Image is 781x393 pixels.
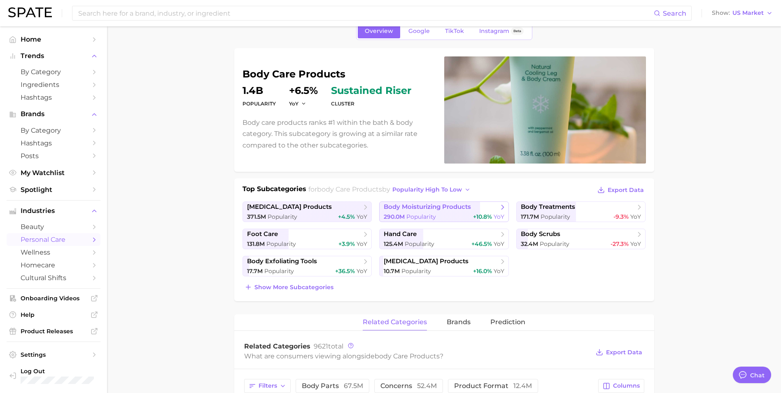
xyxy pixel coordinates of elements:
span: Log Out [21,367,94,375]
a: Overview [358,24,400,38]
span: YoY [357,240,367,248]
span: Popularity [540,240,569,248]
span: hand care [384,230,417,238]
span: +16.0% [473,267,492,275]
span: Home [21,35,86,43]
a: InstagramBeta [472,24,531,38]
span: by Category [21,68,86,76]
a: Home [7,33,100,46]
span: YoY [289,100,298,107]
a: body moisturizing products290.0m Popularity+10.8% YoY [379,201,509,222]
span: Search [663,9,686,17]
span: personal care [21,236,86,243]
a: by Category [7,124,100,137]
span: Help [21,311,86,318]
button: Columns [598,379,644,393]
span: body exfoliating tools [247,257,317,265]
a: body scrubs32.4m Popularity-27.3% YoY [516,229,646,249]
span: Onboarding Videos [21,295,86,302]
span: brands [447,318,471,326]
span: Spotlight [21,186,86,194]
span: foot care [247,230,278,238]
span: 125.4m [384,240,403,248]
span: 52.4m [417,382,437,390]
span: Popularity [266,240,296,248]
span: +36.5% [335,267,355,275]
span: body care products [375,352,440,360]
span: 171.7m [521,213,539,220]
span: +46.5% [471,240,492,248]
span: for by [308,185,473,193]
span: product format [454,383,532,389]
span: 290.0m [384,213,405,220]
a: [MEDICAL_DATA] products371.5m Popularity+4.5% YoY [242,201,372,222]
span: total [314,342,343,350]
a: [MEDICAL_DATA] products10.7m Popularity+16.0% YoY [379,256,509,276]
span: Popularity [405,240,434,248]
span: Settings [21,351,86,358]
span: cultural shifts [21,274,86,282]
span: YoY [494,240,504,248]
h1: body care products [242,69,434,79]
span: +3.9% [338,240,355,248]
span: [MEDICAL_DATA] products [247,203,332,211]
span: beauty [21,223,86,231]
span: related categories [363,318,427,326]
span: 10.7m [384,267,400,275]
span: 67.5m [344,382,363,390]
span: YoY [494,267,504,275]
input: Search here for a brand, industry, or ingredient [77,6,654,20]
button: Filters [244,379,291,393]
dt: Popularity [242,99,276,109]
dd: +6.5% [289,86,318,96]
dd: 1.4b [242,86,276,96]
span: 17.7m [247,267,263,275]
span: homecare [21,261,86,269]
a: Log out. Currently logged in with e-mail susan.littell@kao.com. [7,365,100,386]
a: personal care [7,233,100,246]
span: Export Data [608,187,644,194]
a: Hashtags [7,137,100,150]
p: Body care products ranks #1 within the bath & body category. This subcategory is growing at a sim... [242,117,434,151]
span: Hashtags [21,139,86,147]
a: body exfoliating tools17.7m Popularity+36.5% YoY [242,256,372,276]
a: cultural shifts [7,271,100,284]
div: What are consumers viewing alongside ? [244,351,590,362]
a: Posts [7,150,100,162]
span: Popularity [541,213,570,220]
span: Columns [613,382,640,389]
a: beauty [7,220,100,233]
span: 32.4m [521,240,538,248]
span: Related Categories [244,342,310,350]
a: Google [401,24,437,38]
span: 9621 [314,342,328,350]
span: 12.4m [513,382,532,390]
span: by Category [21,126,86,134]
span: -9.3% [613,213,629,220]
span: TikTok [445,28,464,35]
span: YoY [357,267,367,275]
span: YoY [630,240,641,248]
button: Trends [7,50,100,62]
a: wellness [7,246,100,259]
span: sustained riser [331,86,411,96]
button: YoY [289,100,307,107]
span: Industries [21,207,86,215]
button: popularity high to low [390,184,473,195]
span: Show [712,11,730,15]
span: 131.8m [247,240,265,248]
a: Onboarding Videos [7,292,100,304]
a: homecare [7,259,100,271]
a: by Category [7,65,100,78]
span: [MEDICAL_DATA] products [384,257,469,265]
span: Show more subcategories [254,284,333,291]
span: Beta [513,28,521,35]
span: Overview [365,28,393,35]
span: +10.8% [473,213,492,220]
span: body care products [317,185,382,193]
button: Export Data [594,346,644,358]
span: Popularity [401,267,431,275]
span: body scrubs [521,230,560,238]
span: Prediction [490,318,525,326]
span: US Market [732,11,764,15]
